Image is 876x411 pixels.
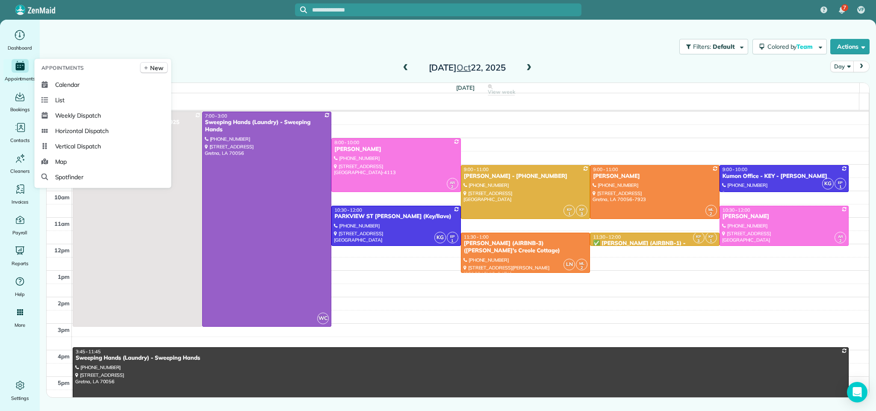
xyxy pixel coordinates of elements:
[75,355,846,362] div: Sweeping Hands (Laundry) - Sweeping Hands
[693,43,711,50] span: Filters:
[567,207,572,212] span: KP
[456,84,475,91] span: [DATE]
[300,6,307,13] svg: Focus search
[796,43,814,50] span: Team
[3,121,36,145] a: Contacts
[708,207,714,212] span: ML
[3,213,36,237] a: Payroll
[447,237,458,245] small: 1
[76,349,100,355] span: 3:45 - 11:45
[54,220,70,227] span: 11am
[822,178,834,189] span: KG
[58,353,70,360] span: 4pm
[317,313,329,324] span: WC
[450,234,455,239] span: EP
[450,180,455,185] span: AR
[706,237,717,245] small: 1
[38,77,168,92] a: Calendar
[15,321,25,329] span: More
[15,290,25,299] span: Help
[12,259,29,268] span: Reports
[593,166,618,172] span: 9:00 - 11:00
[58,326,70,333] span: 3pm
[838,180,843,185] span: EP
[838,234,843,239] span: AR
[54,247,70,254] span: 12pm
[334,207,362,213] span: 10:30 - 12:00
[55,127,109,135] span: Horizontal Dispatch
[10,105,30,114] span: Bookings
[3,378,36,402] a: Settings
[334,213,458,220] div: PARKVIEW ST [PERSON_NAME] (Key/llave)
[593,234,621,240] span: 11:30 - 12:00
[12,198,29,206] span: Invoices
[564,210,575,218] small: 1
[853,61,870,72] button: next
[706,210,717,218] small: 2
[58,379,70,386] span: 5pm
[576,264,587,272] small: 2
[693,237,704,245] small: 3
[38,108,168,123] a: Weekly Dispatch
[723,207,750,213] span: 10:30 - 12:00
[679,39,748,54] button: Filters: Default
[713,43,735,50] span: Default
[58,300,70,307] span: 2pm
[38,169,168,185] a: Spotfinder
[414,63,521,72] h2: [DATE] 22, 2025
[140,62,168,74] a: New
[708,234,714,239] span: KP
[835,183,846,191] small: 1
[205,113,227,119] span: 7:00 - 3:00
[55,96,65,104] span: List
[38,139,168,154] a: Vertical Dispatch
[463,240,588,254] div: [PERSON_NAME] (AIRBNB-3) ([PERSON_NAME]'s Creole Cottage)
[830,39,870,54] button: Actions
[8,44,32,52] span: Dashboard
[463,173,588,180] div: [PERSON_NAME] - [PHONE_NUMBER]
[38,92,168,108] a: List
[55,111,101,120] span: Weekly Dispatch
[447,183,458,191] small: 2
[3,182,36,206] a: Invoices
[3,244,36,268] a: Reports
[3,59,36,83] a: Appointments
[847,382,867,402] div: Open Intercom Messenger
[722,173,847,180] div: Kumon Office - KEY - [PERSON_NAME]
[38,154,168,169] a: Map
[150,64,163,72] span: New
[464,234,489,240] span: 11:30 - 1:00
[41,64,84,72] span: Appointments
[579,207,584,212] span: KP
[457,62,471,73] span: Oct
[3,275,36,299] a: Help
[767,43,816,50] span: Colored by
[295,6,307,13] button: Focus search
[10,167,29,175] span: Cleaners
[55,157,67,166] span: Map
[858,6,864,13] span: VF
[593,173,717,180] div: [PERSON_NAME]
[752,39,827,54] button: Colored byTeam
[5,74,35,83] span: Appointments
[675,39,748,54] a: Filters: Default
[593,240,717,254] div: ✅ [PERSON_NAME] (AIRBNB-1) - FLEURLICITY LLC
[334,139,359,145] span: 8:00 - 10:00
[58,273,70,280] span: 1pm
[830,61,854,72] button: Day
[55,80,80,89] span: Calendar
[3,90,36,114] a: Bookings
[696,234,701,239] span: KP
[835,237,846,245] small: 2
[205,119,329,133] div: Sweeping Hands (Laundry) - Sweeping Hands
[833,1,851,20] div: 7 unread notifications
[434,232,446,243] span: KG
[54,194,70,201] span: 10am
[55,173,84,181] span: Spotfinder
[563,259,575,270] span: LN
[488,89,515,95] span: View week
[722,213,847,220] div: [PERSON_NAME]
[11,394,29,402] span: Settings
[723,166,747,172] span: 9:00 - 10:00
[576,210,587,218] small: 3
